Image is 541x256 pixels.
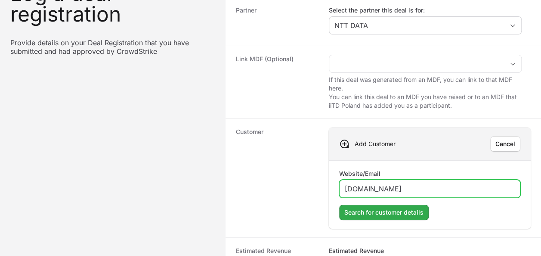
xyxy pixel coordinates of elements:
dt: Partner [236,6,318,37]
p: If this deal was generated from an MDF, you can link to that MDF here. You can link this deal to ... [329,75,522,110]
label: Select the partner this deal is for: [329,6,522,15]
div: Open [504,17,521,34]
label: Website/Email [339,169,380,178]
button: Search for customer details [339,205,429,220]
label: Estimated Revenue [329,247,384,255]
span: Search for customer details [344,207,424,218]
button: Cancel [490,136,520,152]
dt: Link MDF (Optional) [236,55,318,110]
p: Add Customer [355,140,396,148]
div: Open [504,55,521,72]
dt: Customer [236,128,318,229]
span: Cancel [495,139,515,149]
p: Provide details on your Deal Registration that you have submitted and had approved by CrowdStrike [10,38,215,56]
